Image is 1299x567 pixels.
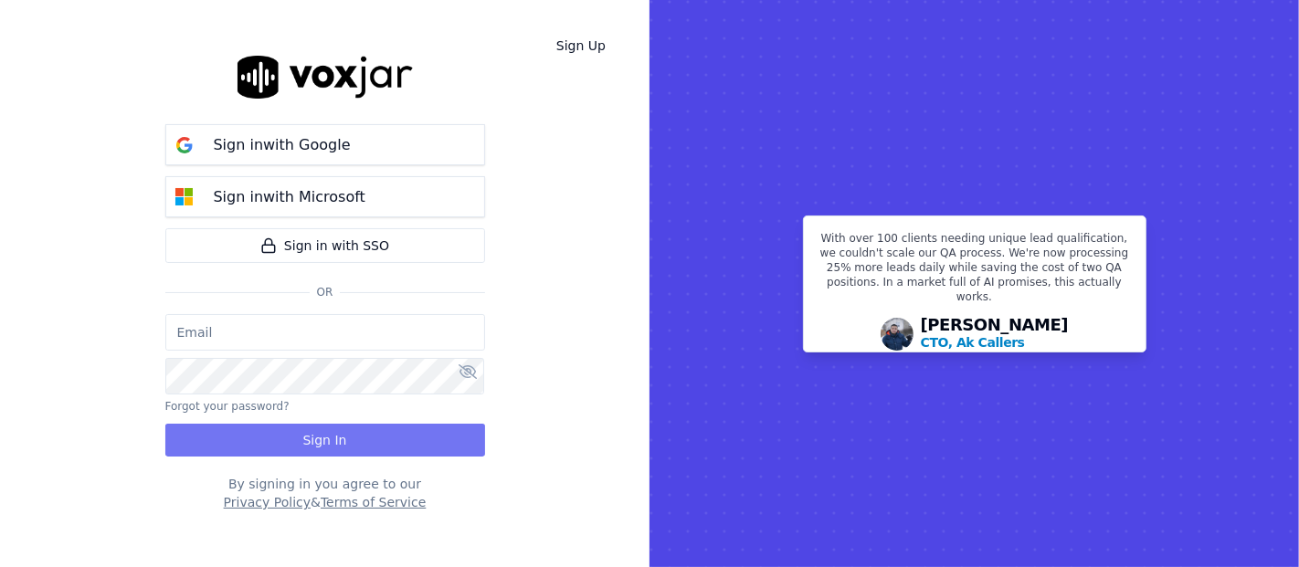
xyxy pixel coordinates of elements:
button: Privacy Policy [224,493,311,511]
button: Forgot your password? [165,399,290,414]
button: Terms of Service [321,493,426,511]
div: By signing in you agree to our & [165,475,485,511]
img: logo [238,56,413,99]
button: Sign inwith Google [165,124,485,165]
p: CTO, Ak Callers [921,333,1025,352]
a: Sign Up [542,29,620,62]
button: Sign inwith Microsoft [165,176,485,217]
img: Avatar [881,318,914,351]
img: microsoft Sign in button [166,179,203,215]
a: Sign in with SSO [165,228,485,263]
button: Sign In [165,424,485,457]
div: [PERSON_NAME] [921,317,1069,352]
p: With over 100 clients needing unique lead qualification, we couldn't scale our QA process. We're ... [815,231,1135,311]
img: google Sign in button [166,127,203,163]
input: Email [165,314,485,351]
p: Sign in with Microsoft [214,186,365,208]
span: Or [310,285,341,299]
p: Sign in with Google [214,134,351,156]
